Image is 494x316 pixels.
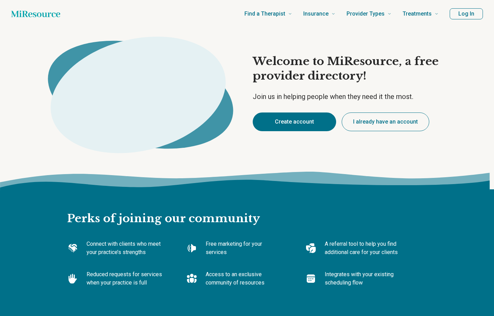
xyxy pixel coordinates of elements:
span: Insurance [303,9,329,19]
span: Find a Therapist [244,9,285,19]
button: I already have an account [342,112,429,131]
p: Connect with clients who meet your practice’s strengths [87,240,164,256]
h2: Perks of joining our community [67,189,427,226]
p: A referral tool to help you find additional care for your clients [325,240,402,256]
a: Home page [11,7,60,21]
span: Treatments [403,9,432,19]
p: Reduced requests for services when your practice is full [87,270,164,287]
p: Join us in helping people when they need it the most. [253,92,458,101]
button: Log In [450,8,483,19]
h1: Welcome to MiResource, a free provider directory! [253,54,458,83]
p: Integrates with your existing scheduling flow [325,270,402,287]
p: Free marketing for your services [206,240,283,256]
p: Access to an exclusive community of resources [206,270,283,287]
button: Create account [253,112,336,131]
span: Provider Types [347,9,385,19]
